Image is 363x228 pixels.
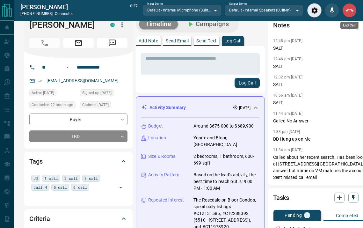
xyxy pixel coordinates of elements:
span: 2 call [64,175,78,181]
p: 2 bedrooms, 1 bathroom, 600-699 sqft [193,153,259,166]
p: Repeated Interest [148,197,184,203]
span: call 4 [33,184,47,190]
h2: Criteria [29,214,50,224]
h2: Tags [29,156,42,166]
div: Criteria [29,211,127,226]
button: Open [116,183,125,192]
p: 1 [306,213,308,217]
button: Open [64,63,71,71]
span: 5 call [54,184,67,190]
div: Default - Internal Speakers (Built-in) [225,5,303,16]
span: Active [DATE] [32,90,54,96]
p: [PHONE_NUMBER] - [20,11,74,17]
p: 11:44 am [DATE] [273,111,302,116]
p: 1:33 pm [DATE] [273,129,300,134]
span: Claimed [DATE] [82,102,109,108]
p: Pending [285,213,302,217]
span: Signed up [DATE] [82,90,112,96]
p: Activity Summary [149,104,186,111]
h2: Notes [273,20,290,30]
p: Send Email [166,39,189,43]
p: Location [148,135,166,141]
div: Audio Settings [307,3,322,18]
span: JD [33,175,38,181]
p: 12:46 pm [DATE] [273,57,302,61]
div: Tags [29,154,127,169]
p: Based on the lead's activity, the best time to reach out is: 9:00 PM - 1:00 AM [193,172,259,192]
p: Completed [336,213,359,218]
div: Thu Jul 31 2025 [29,89,77,98]
div: Sat Jun 28 2025 [80,89,127,98]
p: Log Call [224,39,241,43]
div: End Call [342,3,357,18]
div: Default - Internal Microphone (Built-in) [143,5,221,16]
p: 12:32 pm [DATE] [273,75,302,79]
span: Email [63,38,94,48]
p: Yonge and Bloor, [GEOGRAPHIC_DATA] [193,135,259,148]
p: 10:56 am [DATE] [273,93,302,98]
h1: [PERSON_NAME] [29,20,101,30]
p: Activity Pattern [148,172,179,178]
div: Buyer [29,114,127,125]
div: Wed Aug 13 2025 [29,101,77,110]
svg: Email Verified [38,79,42,83]
span: Call [29,38,60,48]
span: connected [55,11,74,16]
p: Add Note [139,39,158,43]
span: Message [97,38,127,48]
p: Send Text [196,39,217,43]
p: Budget [148,123,163,129]
span: 3 call [84,175,98,181]
div: Activity Summary[DATE] [141,102,259,114]
p: 0:27 [130,3,138,18]
span: Contacted 22 hours ago [32,102,73,108]
div: Mute [325,3,339,18]
div: TBD [29,130,127,142]
label: Output Device [229,2,247,6]
label: Input Device [147,2,163,6]
p: 12:48 pm [DATE] [273,39,302,43]
div: Wed Jul 09 2025 [80,101,127,110]
p: Around $675,000 to $689,900 [193,123,254,129]
a: [PERSON_NAME] [20,3,74,11]
a: [EMAIL_ADDRESS][DOMAIN_NAME] [47,78,119,83]
div: condos.ca [110,23,115,27]
button: Timeline [139,19,178,29]
button: Log Call [235,78,260,88]
p: Size & Rooms [148,153,176,160]
div: End Call [340,22,358,29]
p: [DATE] [239,105,250,111]
h2: Tasks [273,193,289,203]
span: 6 call [73,184,87,190]
p: 11:34 am [DATE] [273,148,302,152]
button: Campaigns [180,19,236,29]
span: 1 call [44,175,58,181]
